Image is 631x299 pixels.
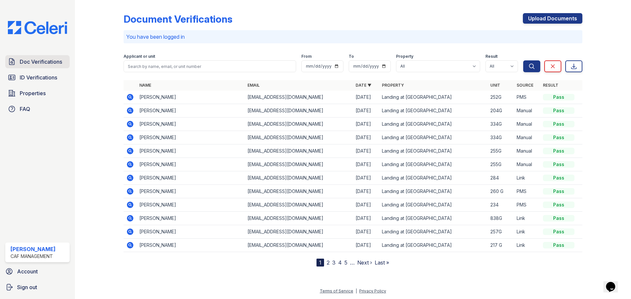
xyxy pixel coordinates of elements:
[514,117,540,131] td: Manual
[353,198,379,212] td: [DATE]
[245,198,353,212] td: [EMAIL_ADDRESS][DOMAIN_NAME]
[353,185,379,198] td: [DATE]
[514,198,540,212] td: PMS
[523,13,582,24] a: Upload Documents
[359,288,386,293] a: Privacy Policy
[514,225,540,239] td: Link
[137,239,245,252] td: [PERSON_NAME]
[379,171,487,185] td: Landing at [GEOGRAPHIC_DATA]
[245,225,353,239] td: [EMAIL_ADDRESS][DOMAIN_NAME]
[488,212,514,225] td: 838G
[245,117,353,131] td: [EMAIL_ADDRESS][DOMAIN_NAME]
[514,104,540,117] td: Manual
[375,259,389,266] a: Last »
[543,94,574,100] div: Pass
[344,259,347,266] a: 5
[137,185,245,198] td: [PERSON_NAME]
[514,158,540,171] td: Manual
[379,239,487,252] td: Landing at [GEOGRAPHIC_DATA]
[137,225,245,239] td: [PERSON_NAME]
[245,239,353,252] td: [EMAIL_ADDRESS][DOMAIN_NAME]
[353,212,379,225] td: [DATE]
[349,54,354,59] label: To
[485,54,498,59] label: Result
[332,259,336,266] a: 3
[488,131,514,144] td: 334G
[396,54,413,59] label: Property
[137,117,245,131] td: [PERSON_NAME]
[379,198,487,212] td: Landing at [GEOGRAPHIC_DATA]
[488,171,514,185] td: 284
[137,171,245,185] td: [PERSON_NAME]
[338,259,342,266] a: 4
[137,212,245,225] td: [PERSON_NAME]
[379,91,487,104] td: Landing at [GEOGRAPHIC_DATA]
[3,21,72,34] img: CE_Logo_Blue-a8612792a0a2168367f1c8372b55b34899dd931a85d93a1a3d3e32e68fde9ad4.png
[357,259,372,266] a: Next ›
[543,228,574,235] div: Pass
[137,104,245,117] td: [PERSON_NAME]
[137,198,245,212] td: [PERSON_NAME]
[379,225,487,239] td: Landing at [GEOGRAPHIC_DATA]
[543,161,574,168] div: Pass
[11,253,56,260] div: CAF Management
[20,58,62,66] span: Doc Verifications
[543,134,574,141] div: Pass
[379,158,487,171] td: Landing at [GEOGRAPHIC_DATA]
[5,102,70,116] a: FAQ
[543,175,574,181] div: Pass
[124,13,232,25] div: Document Verifications
[245,144,353,158] td: [EMAIL_ADDRESS][DOMAIN_NAME]
[543,188,574,195] div: Pass
[3,281,72,294] button: Sign out
[488,144,514,158] td: 255G
[543,242,574,248] div: Pass
[514,185,540,198] td: PMS
[137,144,245,158] td: [PERSON_NAME]
[320,288,353,293] a: Terms of Service
[514,91,540,104] td: PMS
[5,55,70,68] a: Doc Verifications
[517,83,533,88] a: Source
[353,158,379,171] td: [DATE]
[543,107,574,114] div: Pass
[353,91,379,104] td: [DATE]
[488,225,514,239] td: 257G
[11,245,56,253] div: [PERSON_NAME]
[137,131,245,144] td: [PERSON_NAME]
[379,131,487,144] td: Landing at [GEOGRAPHIC_DATA]
[20,89,46,97] span: Properties
[488,239,514,252] td: 217 G
[379,185,487,198] td: Landing at [GEOGRAPHIC_DATA]
[543,148,574,154] div: Pass
[353,144,379,158] td: [DATE]
[488,117,514,131] td: 334G
[245,104,353,117] td: [EMAIL_ADDRESS][DOMAIN_NAME]
[245,131,353,144] td: [EMAIL_ADDRESS][DOMAIN_NAME]
[124,54,155,59] label: Applicant or unit
[137,91,245,104] td: [PERSON_NAME]
[379,117,487,131] td: Landing at [GEOGRAPHIC_DATA]
[353,171,379,185] td: [DATE]
[247,83,260,88] a: Email
[137,158,245,171] td: [PERSON_NAME]
[514,239,540,252] td: Link
[20,105,30,113] span: FAQ
[245,158,353,171] td: [EMAIL_ADDRESS][DOMAIN_NAME]
[301,54,312,59] label: From
[514,171,540,185] td: Link
[379,144,487,158] td: Landing at [GEOGRAPHIC_DATA]
[327,259,330,266] a: 2
[3,265,72,278] a: Account
[603,273,624,292] iframe: chat widget
[356,83,371,88] a: Date ▼
[124,60,296,72] input: Search by name, email, or unit number
[543,121,574,127] div: Pass
[543,202,574,208] div: Pass
[353,104,379,117] td: [DATE]
[5,71,70,84] a: ID Verifications
[543,83,558,88] a: Result
[382,83,404,88] a: Property
[488,91,514,104] td: 252G
[316,259,324,267] div: 1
